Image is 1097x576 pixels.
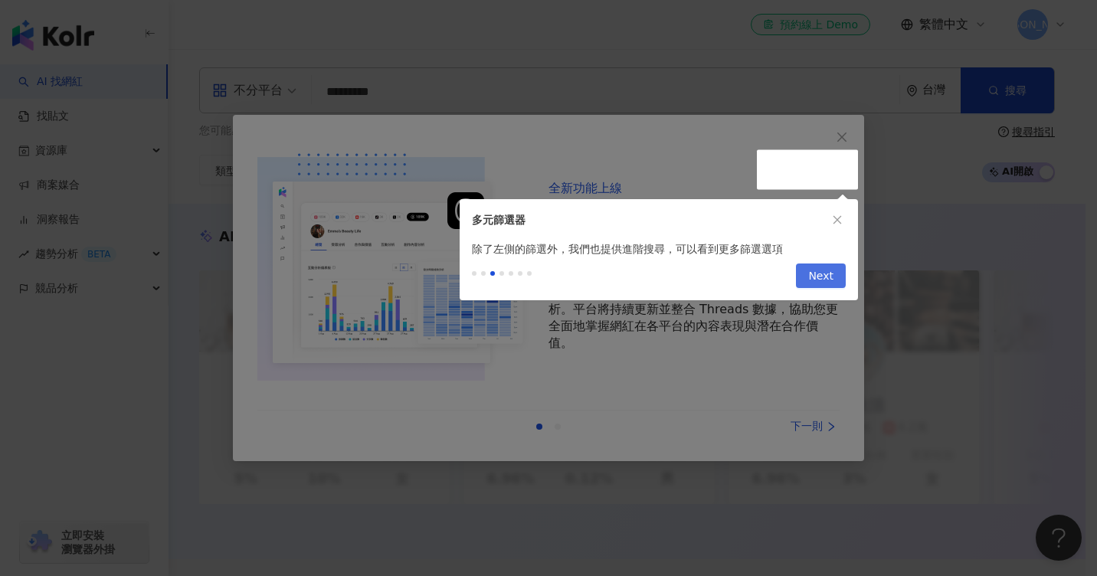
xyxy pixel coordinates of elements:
span: Next [808,264,833,289]
button: Next [796,263,846,288]
div: 多元篩選器 [472,211,829,228]
div: 除了左側的篩選外，我們也提供進階搜尋，可以看到更多篩選選項 [460,241,858,257]
button: close [829,211,846,228]
span: close [832,214,843,225]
